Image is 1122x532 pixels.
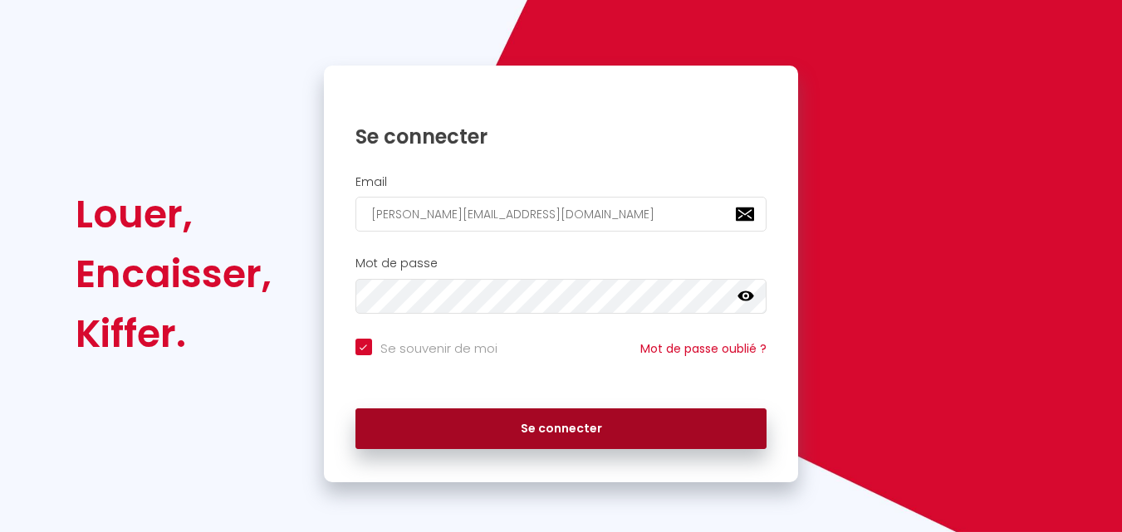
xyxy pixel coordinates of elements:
[355,256,767,271] h2: Mot de passe
[76,244,272,304] div: Encaisser,
[76,184,272,244] div: Louer,
[355,408,767,450] button: Se connecter
[355,124,767,149] h1: Se connecter
[355,175,767,189] h2: Email
[640,340,767,357] a: Mot de passe oublié ?
[355,197,767,232] input: Ton Email
[13,7,63,56] button: Ouvrir le widget de chat LiveChat
[76,304,272,364] div: Kiffer.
